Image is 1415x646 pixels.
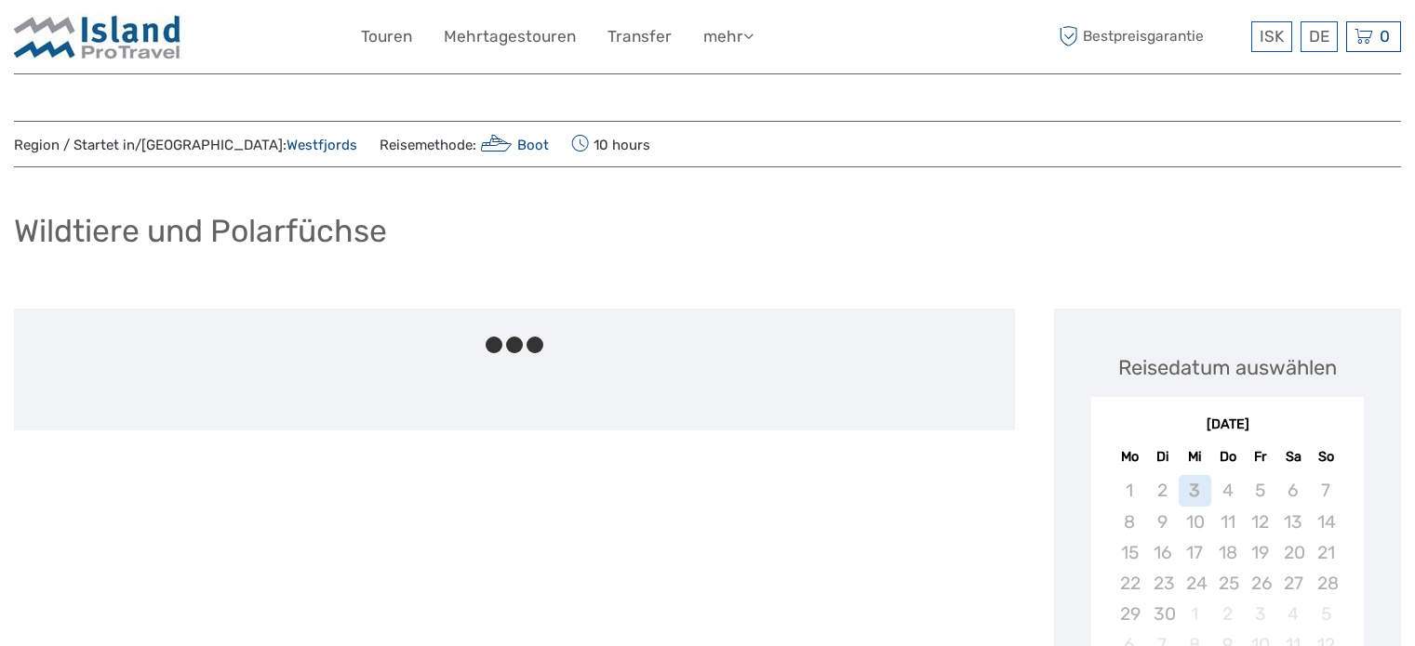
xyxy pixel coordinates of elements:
[1244,568,1276,599] div: Not available Freitag, 26. September 2025
[1310,507,1342,537] div: Not available Sonntag, 14. September 2025
[1113,444,1145,469] div: Mo
[703,23,754,50] a: mehr
[1179,475,1211,506] div: Not available Mittwoch, 3. September 2025
[1211,599,1244,629] div: Not available Donnerstag, 2. Oktober 2025
[1276,507,1309,537] div: Not available Samstag, 13. September 2025
[1146,475,1179,506] div: Not available Dienstag, 2. September 2025
[14,14,181,59] img: Iceland ProTravel
[1118,353,1337,382] div: Reisedatum auswählen
[361,23,412,50] a: Touren
[571,131,650,157] span: 10 hours
[607,23,672,50] a: Transfer
[1276,475,1309,506] div: Not available Samstag, 6. September 2025
[1146,507,1179,537] div: Not available Dienstag, 9. September 2025
[1091,415,1364,435] div: [DATE]
[1113,599,1145,629] div: Not available Montag, 29. September 2025
[1276,444,1309,469] div: Sa
[1211,507,1244,537] div: Not available Donnerstag, 11. September 2025
[1113,507,1145,537] div: Not available Montag, 8. September 2025
[1244,444,1276,469] div: Fr
[1310,599,1342,629] div: Not available Sonntag, 5. Oktober 2025
[1276,568,1309,599] div: Not available Samstag, 27. September 2025
[1146,599,1179,629] div: Not available Dienstag, 30. September 2025
[287,137,357,153] a: Westfjords
[1113,537,1145,568] div: Not available Montag, 15. September 2025
[1310,568,1342,599] div: Not available Sonntag, 28. September 2025
[1146,444,1179,469] div: Di
[1244,475,1276,506] div: Not available Freitag, 5. September 2025
[1310,444,1342,469] div: So
[1260,27,1284,46] span: ISK
[1276,537,1309,568] div: Not available Samstag, 20. September 2025
[1146,537,1179,568] div: Not available Dienstag, 16. September 2025
[1211,444,1244,469] div: Do
[1244,507,1276,537] div: Not available Freitag, 12. September 2025
[1276,599,1309,629] div: Not available Samstag, 4. Oktober 2025
[1244,537,1276,568] div: Not available Freitag, 19. September 2025
[1377,27,1393,46] span: 0
[1179,444,1211,469] div: Mi
[1179,568,1211,599] div: Not available Mittwoch, 24. September 2025
[444,23,576,50] a: Mehrtagestouren
[1146,568,1179,599] div: Not available Dienstag, 23. September 2025
[1310,475,1342,506] div: Not available Sonntag, 7. September 2025
[1113,568,1145,599] div: Not available Montag, 22. September 2025
[1211,475,1244,506] div: Not available Donnerstag, 4. September 2025
[380,131,549,157] span: Reisemethode:
[1211,568,1244,599] div: Not available Donnerstag, 25. September 2025
[1211,537,1244,568] div: Not available Donnerstag, 18. September 2025
[1179,507,1211,537] div: Not available Mittwoch, 10. September 2025
[1179,537,1211,568] div: Not available Mittwoch, 17. September 2025
[1301,21,1338,52] div: DE
[14,136,357,155] span: Region / Startet in/[GEOGRAPHIC_DATA]:
[14,212,387,250] h1: Wildtiere und Polarfüchse
[1179,599,1211,629] div: Not available Mittwoch, 1. Oktober 2025
[1310,537,1342,568] div: Not available Sonntag, 21. September 2025
[1244,599,1276,629] div: Not available Freitag, 3. Oktober 2025
[1113,475,1145,506] div: Not available Montag, 1. September 2025
[1054,21,1247,52] span: Bestpreisgarantie
[476,137,549,153] a: Boot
